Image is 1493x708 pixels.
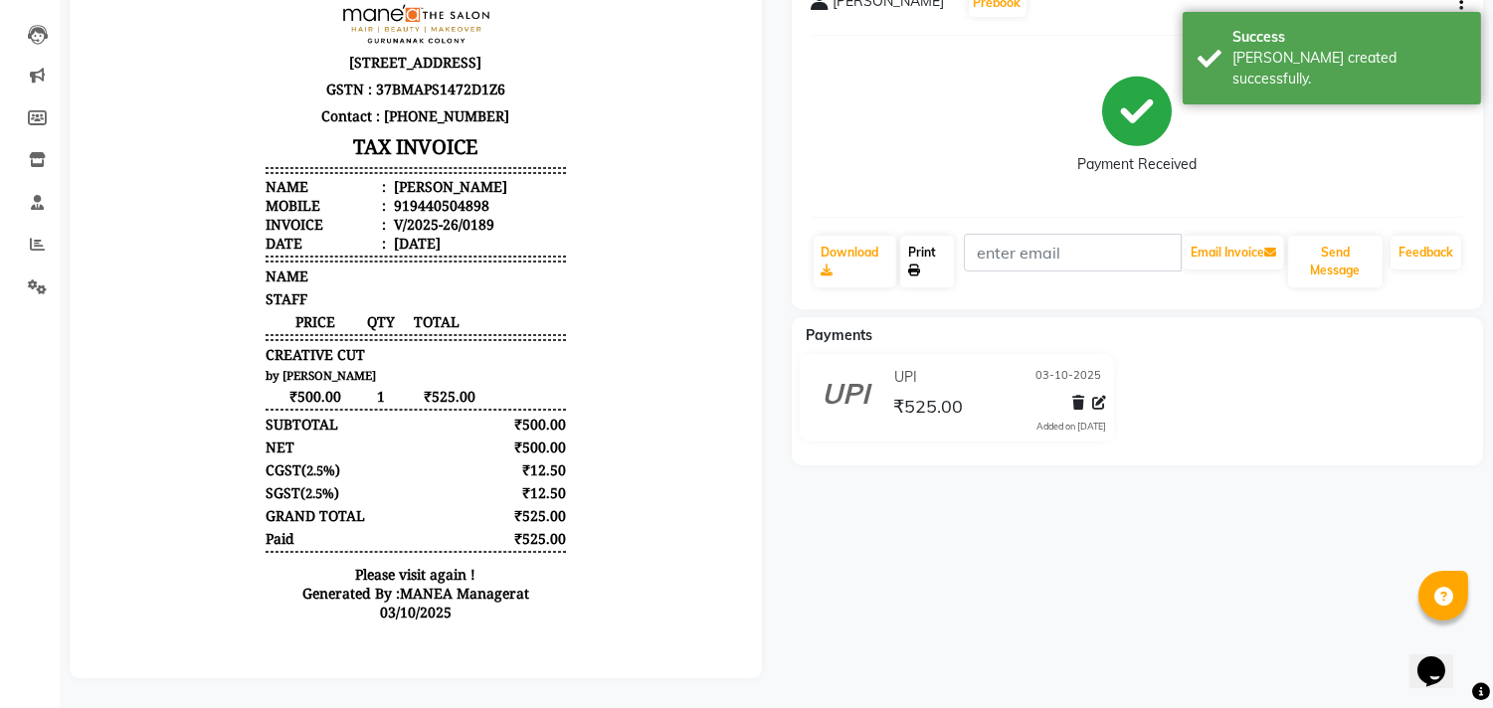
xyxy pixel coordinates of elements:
div: Paid [176,542,205,561]
span: 2.5% [217,474,246,492]
button: Send Message [1288,236,1383,287]
span: Payments [807,326,873,344]
span: SGST [176,496,211,515]
div: ₹525.00 [399,542,477,561]
div: Name [176,190,296,209]
div: ₹525.00 [399,519,477,538]
span: ₹500.00 [176,400,276,419]
div: Success [1232,27,1466,48]
div: Generated By : at 03/10/2025 [176,597,476,634]
div: [DATE] [300,247,351,265]
span: PRICE [176,325,276,344]
div: Added on [DATE] [1036,420,1106,434]
span: NAME [176,279,219,298]
span: 1 [276,400,308,419]
p: [STREET_ADDRESS] [176,62,476,88]
div: GRAND TOTAL [176,519,276,538]
div: ₹500.00 [399,450,477,469]
span: UPI [894,367,917,388]
div: Date [176,247,296,265]
img: file_1756360983332.png [252,16,401,58]
span: : [292,190,296,209]
span: STAFF [176,302,218,321]
div: NET [176,450,205,469]
p: Please visit again ! [176,578,476,597]
span: : [292,209,296,228]
p: GSTN : 37BMAPS1472D1Z6 [176,88,476,115]
input: enter email [964,234,1182,271]
span: ₹525.00 [893,395,963,423]
div: V/2025-26/0189 [300,228,405,247]
small: by [PERSON_NAME] [176,381,286,396]
div: 919440504898 [300,209,400,228]
span: MANEA Manager [310,597,427,616]
a: Download [814,236,896,287]
span: ₹525.00 [308,400,387,419]
div: SUBTOTAL [176,428,249,446]
div: ( ) [176,473,251,492]
span: : [292,247,296,265]
span: TOTAL [308,325,387,344]
div: [PERSON_NAME] [300,190,418,209]
span: CGST [176,473,212,492]
div: Invoice [176,228,296,247]
div: ₹500.00 [399,428,477,446]
div: ₹12.50 [399,496,477,515]
a: Feedback [1391,236,1461,269]
span: : [292,228,296,247]
span: 2.5% [216,497,245,515]
div: Payment Received [1077,155,1197,176]
h3: TAX INVOICE [176,142,476,177]
div: Mobile [176,209,296,228]
span: 03-10-2025 [1035,367,1101,388]
iframe: chat widget [1409,628,1473,688]
a: Print [900,236,954,287]
div: ₹12.50 [399,473,477,492]
span: CREATIVE CUT [176,358,276,377]
div: ( ) [176,496,250,515]
span: QTY [276,325,308,344]
p: Contact : [PHONE_NUMBER] [176,115,476,142]
button: Email Invoice [1183,236,1284,269]
div: Bill created successfully. [1232,48,1466,89]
